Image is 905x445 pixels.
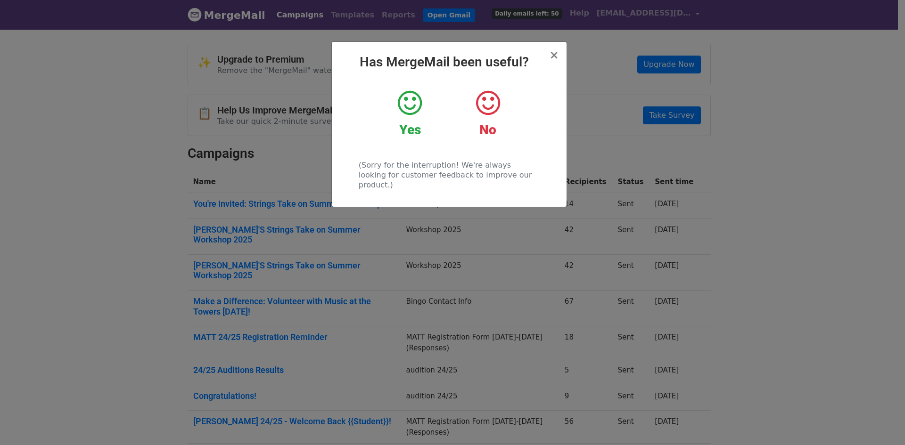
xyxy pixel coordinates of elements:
span: × [549,49,559,62]
strong: No [479,122,496,138]
a: Yes [378,89,442,138]
p: (Sorry for the interruption! We're always looking for customer feedback to improve our product.) [359,160,539,190]
iframe: Chat Widget [858,400,905,445]
a: No [456,89,519,138]
h2: Has MergeMail been useful? [339,54,559,70]
strong: Yes [399,122,421,138]
button: Close [549,49,559,61]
